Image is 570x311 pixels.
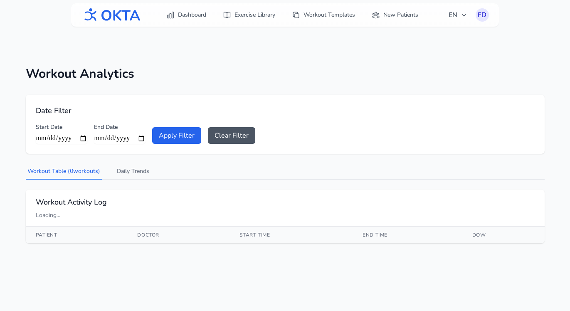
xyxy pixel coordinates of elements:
[161,7,211,22] a: Dashboard
[36,196,535,208] h2: Workout Activity Log
[462,227,545,243] th: DOW
[81,4,141,26] img: OKTA logo
[367,7,423,22] a: New Patients
[152,127,201,144] button: Apply Filter
[36,211,535,220] div: Loading...
[26,164,102,180] button: Workout Table (0workouts)
[115,164,151,180] button: Daily Trends
[36,123,87,131] label: Start Date
[218,7,280,22] a: Exercise Library
[127,227,229,243] th: Doctor
[476,8,489,22] button: FD
[444,7,472,23] button: EN
[287,7,360,22] a: Workout Templates
[36,105,535,116] h2: Date Filter
[229,227,353,243] th: Start Time
[208,127,255,144] button: Clear Filter
[26,227,128,243] th: Patient
[94,123,146,131] label: End Date
[449,10,467,20] span: EN
[26,67,545,81] h1: Workout Analytics
[353,227,462,243] th: End Time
